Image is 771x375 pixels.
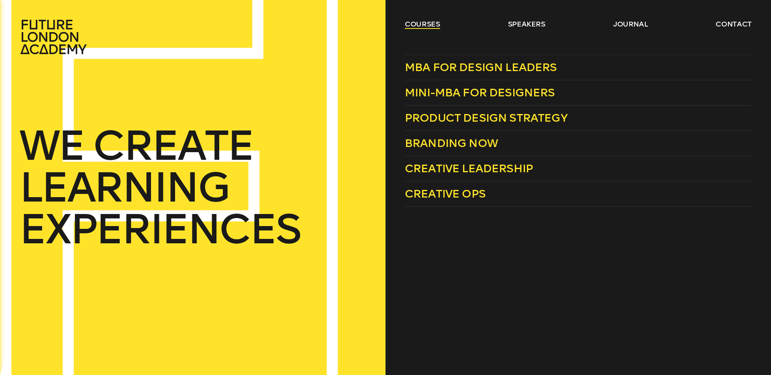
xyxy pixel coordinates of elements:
[716,19,752,29] a: contact
[405,19,440,29] a: courses
[405,111,567,124] span: Product Design Strategy
[508,19,545,29] a: speakers
[405,86,555,99] span: Mini-MBA for Designers
[405,181,752,207] a: Creative Ops
[405,162,533,175] span: Creative Leadership
[405,131,752,156] a: Branding Now
[405,61,557,74] span: MBA for Design Leaders
[613,19,648,29] a: journal
[405,106,752,131] a: Product Design Strategy
[405,156,752,181] a: Creative Leadership
[405,80,752,106] a: Mini-MBA for Designers
[405,137,498,150] span: Branding Now
[405,187,485,200] span: Creative Ops
[405,55,752,80] a: MBA for Design Leaders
